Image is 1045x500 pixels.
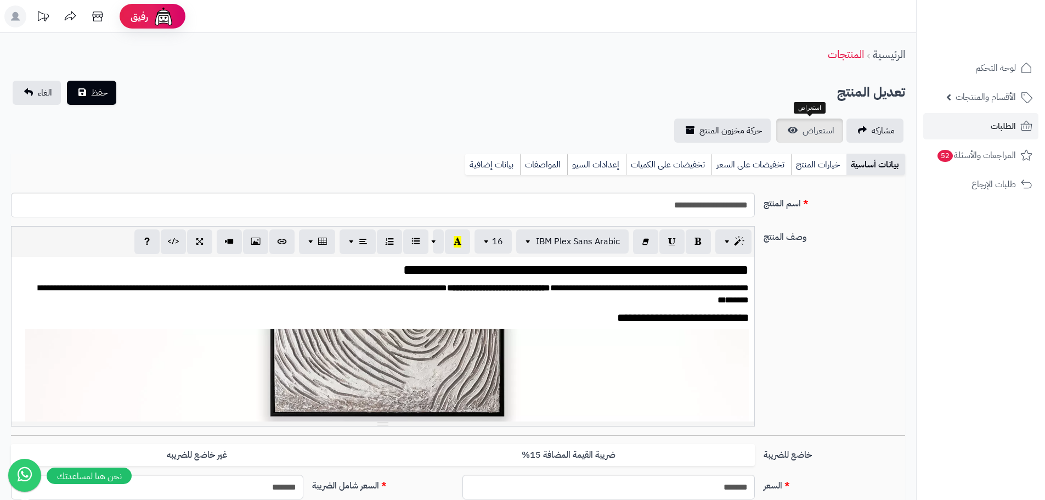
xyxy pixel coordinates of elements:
a: استعراض [776,119,843,143]
h2: تعديل المنتج [837,81,905,104]
span: لوحة التحكم [975,60,1016,76]
span: 16 [492,235,503,248]
span: الأقسام والمنتجات [956,89,1016,105]
a: الرئيسية [873,46,905,63]
a: المنتجات [828,46,864,63]
span: استعراض [803,124,834,137]
span: مشاركه [872,124,895,137]
a: الطلبات [923,113,1038,139]
a: إعدادات السيو [567,154,626,176]
label: السعر شامل الضريبة [308,475,458,492]
a: المراجعات والأسئلة52 [923,142,1038,168]
label: السعر [759,475,910,492]
a: خيارات المنتج [791,154,846,176]
a: تخفيضات على السعر [711,154,791,176]
a: طلبات الإرجاع [923,171,1038,198]
label: خاضع للضريبة [759,444,910,462]
a: لوحة التحكم [923,55,1038,81]
span: 52 [937,150,953,162]
a: بيانات إضافية [465,154,520,176]
span: رفيق [131,10,148,23]
span: حفظ [91,86,108,99]
a: المواصفات [520,154,567,176]
img: logo-2.png [970,31,1035,54]
button: 16 [475,229,512,254]
button: حفظ [67,81,116,105]
a: تحديثات المنصة [29,5,57,30]
label: اسم المنتج [759,193,910,210]
img: ai-face.png [152,5,174,27]
span: المراجعات والأسئلة [936,148,1016,163]
a: حركة مخزون المنتج [674,119,771,143]
span: الطلبات [991,119,1016,134]
a: تخفيضات على الكميات [626,154,711,176]
span: طلبات الإرجاع [971,177,1016,192]
a: مشاركه [846,119,903,143]
div: استعراض [794,102,826,114]
span: الغاء [38,86,52,99]
button: IBM Plex Sans Arabic [516,229,629,254]
span: IBM Plex Sans Arabic [536,235,620,248]
label: وصف المنتج [759,226,910,244]
label: ضريبة القيمة المضافة 15% [383,444,755,467]
a: بيانات أساسية [846,154,905,176]
label: غير خاضع للضريبه [11,444,383,467]
span: حركة مخزون المنتج [699,124,762,137]
a: الغاء [13,81,61,105]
